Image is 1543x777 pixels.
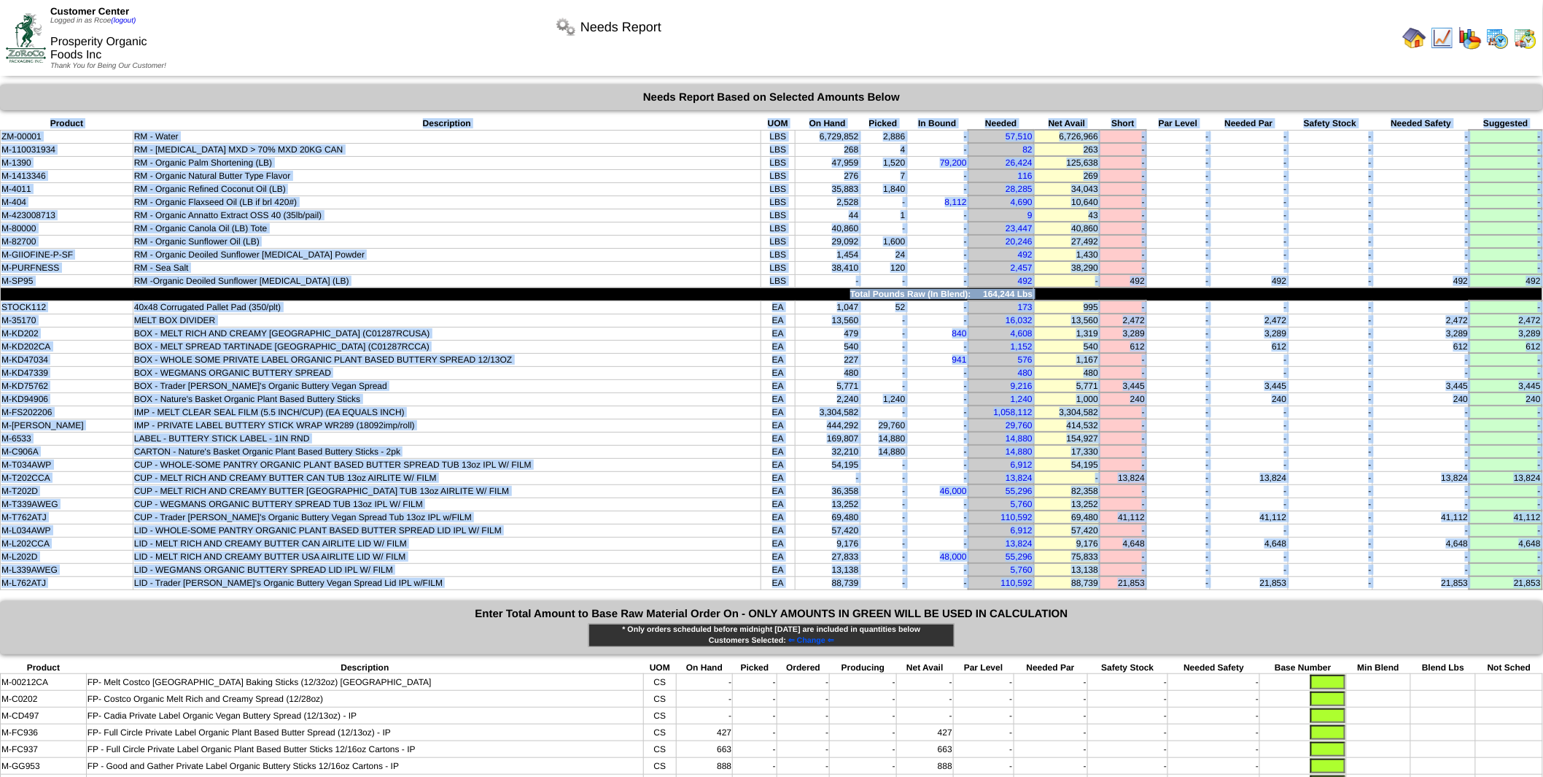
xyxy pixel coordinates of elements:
[1469,366,1542,379] td: -
[1146,156,1210,169] td: -
[1034,130,1100,143] td: 6,726,966
[1469,327,1542,340] td: 3,289
[1288,274,1372,287] td: -
[1011,341,1033,352] a: 1,152
[111,17,136,25] a: (logout)
[1210,261,1288,274] td: -
[1372,248,1469,261] td: -
[906,169,968,182] td: -
[1403,26,1426,50] img: home.gif
[1210,274,1288,287] td: 492
[968,117,1034,130] th: Needed
[133,117,761,130] th: Description
[860,235,906,248] td: 1,600
[795,222,860,235] td: 40,860
[133,235,761,248] td: RM - Organic Sunflower Oil (LB)
[1100,156,1146,169] td: -
[761,143,795,156] td: LBS
[1469,130,1542,143] td: -
[761,222,795,235] td: LBS
[1372,353,1469,366] td: -
[1034,117,1100,130] th: Net Avail
[786,636,834,645] a: ⇐ Change ⇐
[945,197,967,207] a: 8,112
[1146,314,1210,327] td: -
[1018,355,1033,365] a: 576
[1210,143,1288,156] td: -
[50,36,147,61] span: Prosperity Organic Foods Inc
[860,353,906,366] td: -
[1146,235,1210,248] td: -
[795,196,860,209] td: 2,528
[1006,184,1033,194] a: 28,285
[1372,117,1469,130] th: Needed Safety
[1146,130,1210,143] td: -
[1006,236,1033,247] a: 20,246
[1100,301,1146,314] td: -
[761,235,795,248] td: LBS
[906,209,968,222] td: -
[1146,209,1210,222] td: -
[761,327,795,340] td: EA
[133,261,761,274] td: RM - Sea Salt
[1018,250,1033,260] a: 492
[1,287,1034,301] td: Total Pounds Raw (In Blend): 164,244 Lbs
[1011,328,1033,339] a: 4,608
[1034,156,1100,169] td: 125,638
[860,366,906,379] td: -
[1100,248,1146,261] td: -
[1146,301,1210,314] td: -
[1210,327,1288,340] td: 3,289
[1372,222,1469,235] td: -
[795,143,860,156] td: 268
[1486,26,1509,50] img: calendarprod.gif
[795,301,860,314] td: 1,047
[1431,26,1454,50] img: line_graph.gif
[1469,196,1542,209] td: -
[1372,314,1469,327] td: 2,472
[133,169,761,182] td: RM - Organic Natural Butter Type Flavor
[1,274,133,287] td: M-SP95
[1011,394,1033,404] a: 1,240
[1018,276,1033,286] a: 492
[1210,209,1288,222] td: -
[860,327,906,340] td: -
[761,301,795,314] td: EA
[1100,274,1146,287] td: 492
[1288,301,1372,314] td: -
[860,248,906,261] td: 24
[1034,222,1100,235] td: 40,860
[133,222,761,235] td: RM - Organic Canola Oil (LB) Tote
[795,182,860,196] td: 35,883
[554,15,578,39] img: workflow.png
[1006,486,1033,496] a: 55,296
[1210,366,1288,379] td: -
[1288,327,1372,340] td: -
[1027,210,1033,220] a: 9
[761,340,795,353] td: EA
[1469,340,1542,353] td: 612
[1146,196,1210,209] td: -
[133,327,761,340] td: BOX - MELT RICH AND CREAMY [GEOGRAPHIC_DATA] (C01287RCUSA)
[1018,171,1033,181] a: 116
[1006,315,1033,325] a: 16,032
[1210,301,1288,314] td: -
[1034,274,1100,287] td: -
[1034,261,1100,274] td: 38,290
[1210,169,1288,182] td: -
[1034,353,1100,366] td: 1,167
[795,366,860,379] td: 480
[761,248,795,261] td: LBS
[906,235,968,248] td: -
[906,117,968,130] th: In Bound
[1469,143,1542,156] td: -
[860,261,906,274] td: 120
[1288,117,1372,130] th: Safety Stock
[133,196,761,209] td: RM - Organic Flaxseed Oil (LB if brl 420#)
[1100,130,1146,143] td: -
[1,314,133,327] td: M-35170
[1372,327,1469,340] td: 3,289
[1100,196,1146,209] td: -
[761,366,795,379] td: EA
[1469,301,1542,314] td: -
